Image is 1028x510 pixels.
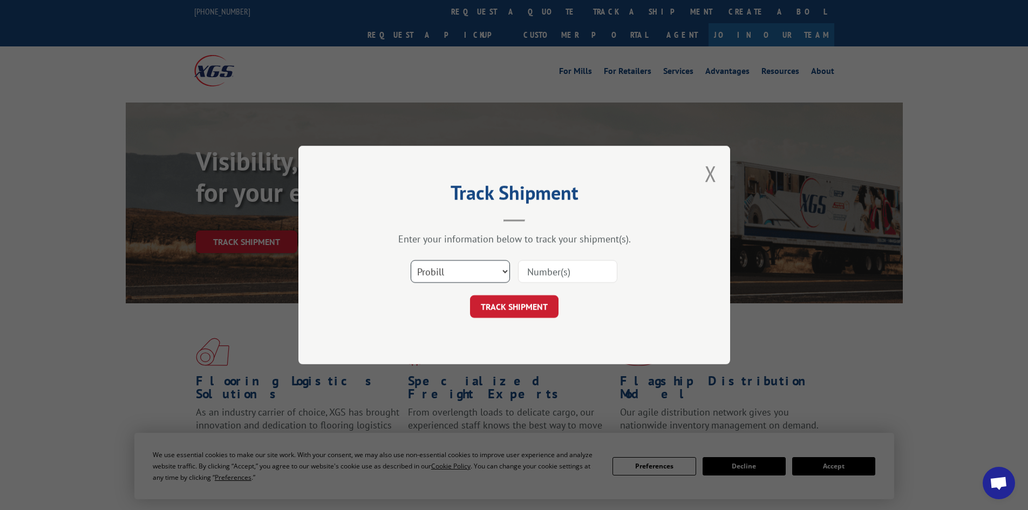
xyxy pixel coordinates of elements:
input: Number(s) [518,260,617,283]
button: TRACK SHIPMENT [470,295,559,318]
button: Close modal [705,159,717,188]
h2: Track Shipment [352,185,676,206]
div: Open chat [983,467,1015,499]
div: Enter your information below to track your shipment(s). [352,233,676,245]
